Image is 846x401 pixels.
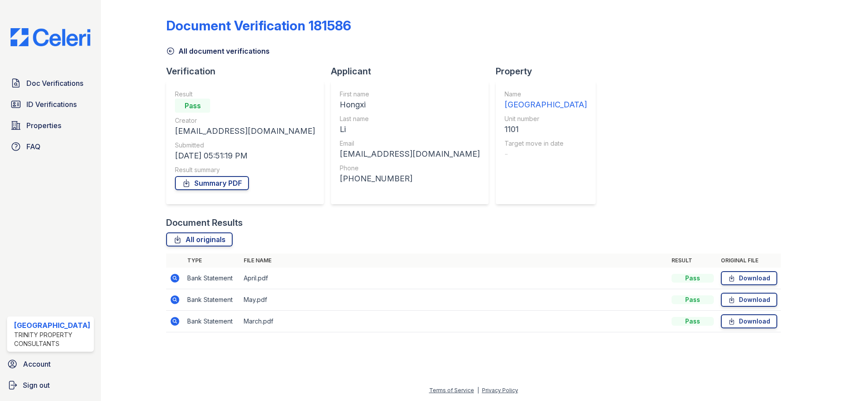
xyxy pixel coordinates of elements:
[26,78,83,88] span: Doc Verifications
[340,90,480,99] div: First name
[166,18,351,33] div: Document Verification 181586
[26,120,61,131] span: Properties
[175,90,315,99] div: Result
[340,173,480,185] div: [PHONE_NUMBER]
[4,376,97,394] a: Sign out
[166,232,233,246] a: All originals
[505,148,587,160] div: -
[721,314,777,328] a: Download
[23,359,51,369] span: Account
[166,217,243,229] div: Document Results
[175,176,249,190] a: Summary PDF
[331,65,496,77] div: Applicant
[721,271,777,285] a: Download
[184,254,240,268] th: Type
[166,46,270,56] a: All document verifications
[809,366,837,392] iframe: chat widget
[184,268,240,289] td: Bank Statement
[240,289,668,311] td: May.pdf
[672,274,714,283] div: Pass
[482,387,518,394] a: Privacy Policy
[175,125,315,137] div: [EMAIL_ADDRESS][DOMAIN_NAME]
[340,148,480,160] div: [EMAIL_ADDRESS][DOMAIN_NAME]
[14,331,90,348] div: Trinity Property Consultants
[166,65,331,77] div: Verification
[240,254,668,268] th: File name
[340,123,480,136] div: Li
[175,166,315,174] div: Result summary
[7,74,94,92] a: Doc Verifications
[14,320,90,331] div: [GEOGRAPHIC_DATA]
[668,254,717,268] th: Result
[505,90,587,99] div: Name
[26,99,77,110] span: ID Verifications
[175,99,210,113] div: Pass
[175,150,315,162] div: [DATE] 05:51:19 PM
[4,355,97,373] a: Account
[721,293,777,307] a: Download
[340,139,480,148] div: Email
[340,99,480,111] div: Hongxi
[505,99,587,111] div: [GEOGRAPHIC_DATA]
[505,90,587,111] a: Name [GEOGRAPHIC_DATA]
[175,141,315,150] div: Submitted
[429,387,474,394] a: Terms of Service
[240,311,668,332] td: March.pdf
[505,114,587,123] div: Unit number
[184,289,240,311] td: Bank Statement
[496,65,603,77] div: Property
[717,254,781,268] th: Original file
[4,28,97,46] img: CE_Logo_Blue-a8612792a0a2168367f1c8372b55b34899dd931a85d93a1a3d3e32e68fde9ad4.png
[672,295,714,304] div: Pass
[505,123,587,136] div: 1101
[7,117,94,134] a: Properties
[340,164,480,173] div: Phone
[672,317,714,326] div: Pass
[477,387,479,394] div: |
[184,311,240,332] td: Bank Statement
[23,380,50,390] span: Sign out
[240,268,668,289] td: April.pdf
[175,116,315,125] div: Creator
[505,139,587,148] div: Target move in date
[7,138,94,155] a: FAQ
[7,96,94,113] a: ID Verifications
[26,141,41,152] span: FAQ
[340,114,480,123] div: Last name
